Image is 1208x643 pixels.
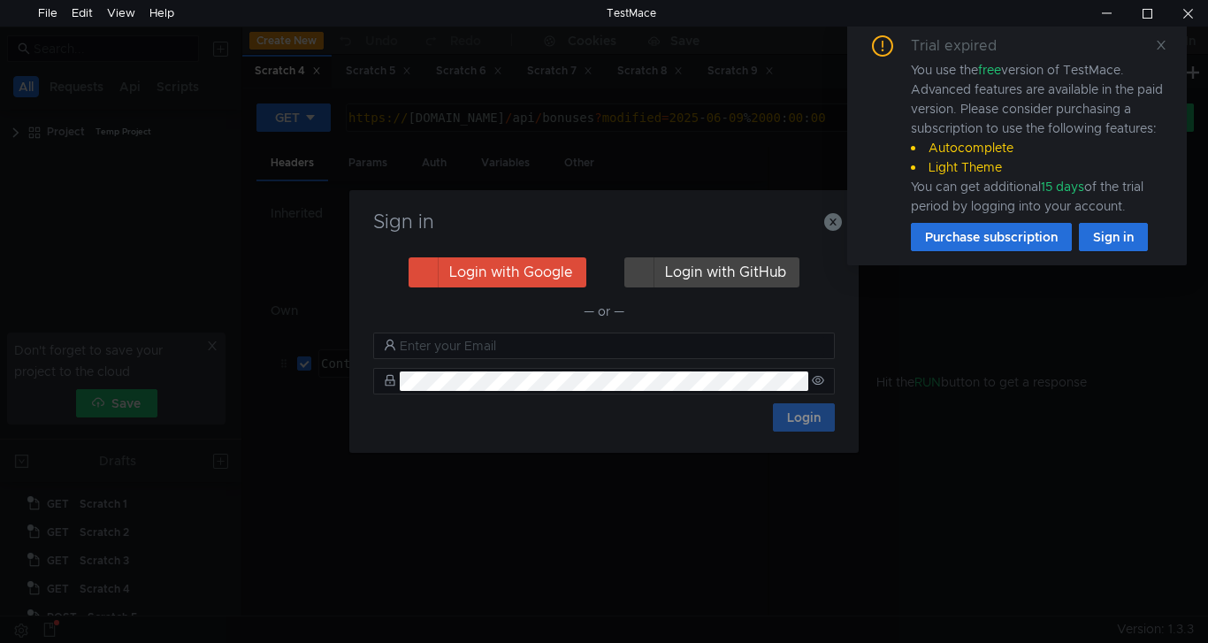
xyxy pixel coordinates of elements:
h3: Sign in [371,211,837,233]
div: — or — [373,301,835,322]
button: Sign in [1079,223,1148,251]
div: You can get additional of the trial period by logging into your account. [911,177,1166,216]
li: Light Theme [911,157,1166,177]
button: Login with Google [409,257,586,287]
li: Autocomplete [911,138,1166,157]
button: Login with GitHub [624,257,799,287]
span: 15 days [1041,179,1084,195]
button: Purchase subscription [911,223,1072,251]
span: free [978,62,1001,78]
div: Trial expired [911,35,1018,57]
div: You use the version of TestMace. Advanced features are available in the paid version. Please cons... [911,60,1166,216]
input: Enter your Email [400,336,824,356]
